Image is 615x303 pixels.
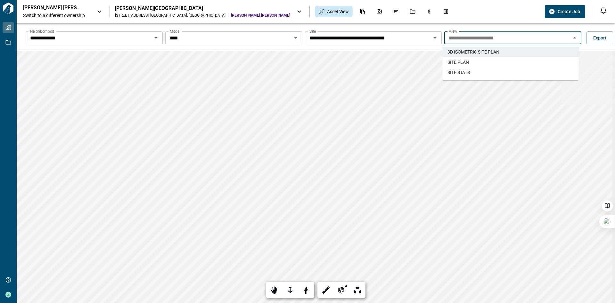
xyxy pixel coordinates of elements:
[430,33,439,42] button: Open
[593,35,606,41] span: Export
[115,5,290,12] div: [PERSON_NAME][GEOGRAPHIC_DATA]
[373,6,386,17] div: Photos
[231,13,290,18] span: [PERSON_NAME] [PERSON_NAME]
[447,59,469,65] span: SITE PLAN
[406,6,419,17] div: Jobs
[30,29,54,34] label: Neighborhood
[389,6,403,17] div: Issues & Info
[356,6,369,17] div: Documents
[598,5,609,15] button: Open notification feed
[586,31,613,44] button: Export
[170,29,180,34] label: Model
[570,33,579,42] button: Close
[545,5,585,18] button: Create Job
[422,6,436,17] div: Budgets
[439,6,453,17] div: Takeoff Center
[447,49,499,55] span: 3D ISOMETRIC SITE PLAN​
[291,33,300,42] button: Open
[558,8,580,15] span: Create Job
[152,33,160,42] button: Open
[23,12,90,19] span: Switch to a different ownership
[309,29,316,34] label: Site
[449,29,457,34] label: View
[115,13,225,18] div: [STREET_ADDRESS] , [GEOGRAPHIC_DATA] , [GEOGRAPHIC_DATA]
[23,4,81,11] p: [PERSON_NAME] [PERSON_NAME]
[447,69,470,76] span: SITE STATS
[315,6,353,17] div: Asset View
[327,8,349,15] span: Asset View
